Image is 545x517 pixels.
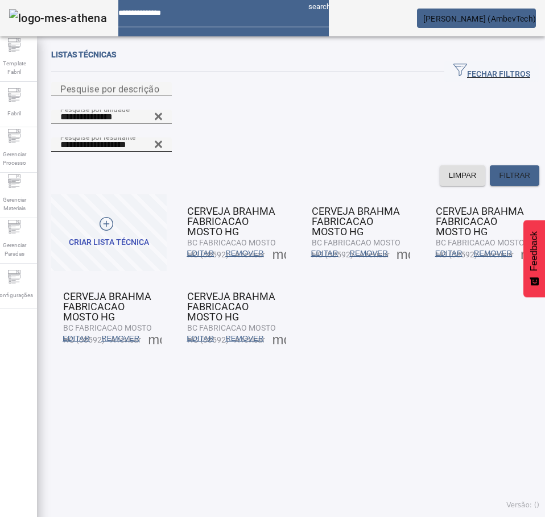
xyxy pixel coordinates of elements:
[269,243,290,264] button: Mais
[225,248,263,259] span: REMOVER
[506,501,539,509] span: Versão: ()
[60,110,163,124] input: Number
[51,50,116,59] span: Listas técnicas
[63,290,151,323] span: CERVEJA BRAHMA FABRICACAO MOSTO HG
[60,84,159,94] mat-label: Pesquise por descrição
[440,165,486,186] button: LIMPAR
[63,323,152,344] span: BC FABRICACAO MOSTO HG (38592) - A revisar
[344,243,393,264] button: REMOVER
[187,248,214,259] span: EDITAR
[187,323,276,344] span: BC FABRICACAO MOSTO HG (38592) - A revisar
[312,205,400,237] span: CERVEJA BRAHMA FABRICACAO MOSTO HG
[181,243,220,264] button: EDITAR
[436,238,525,259] span: BC FABRICACAO MOSTO HG (38592) - A revisar
[474,248,512,259] span: REMOVER
[225,333,263,344] span: REMOVER
[220,243,269,264] button: REMOVER
[63,333,90,344] span: EDITAR
[181,328,220,349] button: EDITAR
[423,14,536,23] span: [PERSON_NAME] (AmbevTech)
[269,328,290,349] button: Mais
[499,170,530,181] span: FILTRAR
[468,243,518,264] button: REMOVER
[435,248,463,259] span: EDITAR
[349,248,387,259] span: REMOVER
[187,205,275,237] span: CERVEJA BRAHMA FABRICACAO MOSTO HG
[60,133,135,141] mat-label: Pesquise por resultante
[9,9,107,27] img: logo-mes-athena
[305,243,344,264] button: EDITAR
[449,170,477,181] span: LIMPAR
[529,231,539,271] span: Feedback
[69,237,149,248] div: CRIAR LISTA TÉCNICA
[187,238,276,259] span: BC FABRICACAO MOSTO HG (38592) - A revisar
[312,238,401,259] span: BC FABRICACAO MOSTO HG (38592) - A revisar
[393,243,414,264] button: Mais
[60,105,130,113] mat-label: Pesquise por unidade
[187,290,275,323] span: CERVEJA BRAHMA FABRICACAO MOSTO HG
[187,333,214,344] span: EDITAR
[490,165,539,186] button: FILTRAR
[436,205,524,237] span: CERVEJA BRAHMA FABRICACAO MOSTO HG
[60,138,163,152] input: Number
[96,328,145,349] button: REMOVER
[4,106,24,121] span: Fabril
[57,328,96,349] button: EDITAR
[101,333,139,344] span: REMOVER
[523,220,545,297] button: Feedback - Mostrar pesquisa
[51,194,167,271] button: CRIAR LISTA TÉCNICA
[453,63,530,80] span: FECHAR FILTROS
[144,328,165,349] button: Mais
[444,61,539,82] button: FECHAR FILTROS
[430,243,468,264] button: EDITAR
[220,328,269,349] button: REMOVER
[311,248,338,259] span: EDITAR
[517,243,538,264] button: Mais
